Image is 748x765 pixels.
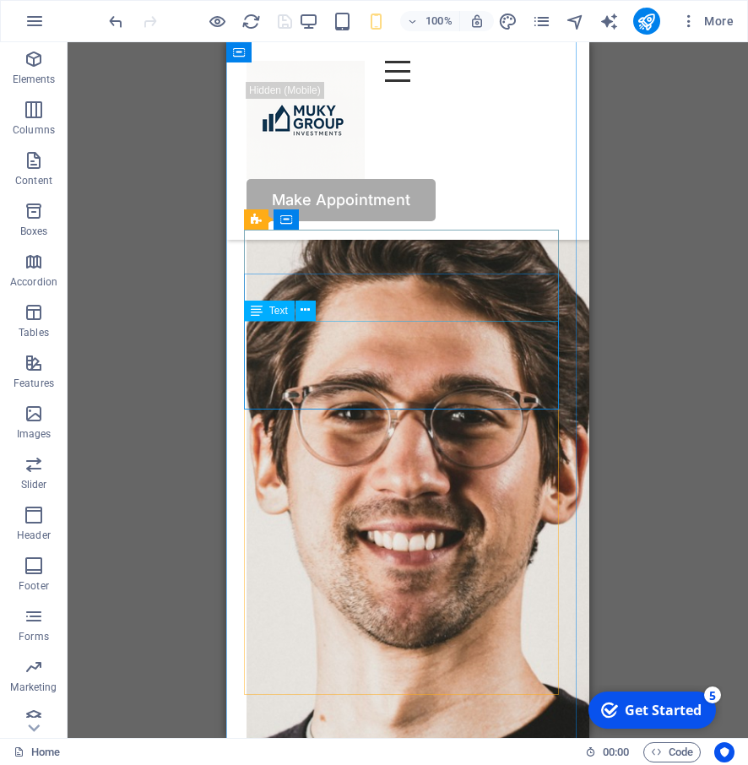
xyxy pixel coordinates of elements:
[20,225,48,238] p: Boxes
[498,11,518,31] button: design
[241,12,261,31] i: Reload page
[10,681,57,694] p: Marketing
[714,742,734,762] button: Usercentrics
[13,73,56,86] p: Elements
[10,275,57,289] p: Accordion
[469,14,485,29] i: On resize automatically adjust zoom level to fit chosen device.
[269,306,288,316] span: Text
[585,742,630,762] h6: Session time
[19,630,49,643] p: Forms
[15,174,52,187] p: Content
[566,11,586,31] button: navigator
[566,12,585,31] i: Navigator
[19,326,49,339] p: Tables
[651,742,693,762] span: Code
[532,12,551,31] i: Pages (Ctrl+Alt+S)
[643,742,701,762] button: Code
[532,11,552,31] button: pages
[125,2,142,19] div: 5
[13,123,55,137] p: Columns
[17,529,51,542] p: Header
[46,16,122,35] div: Get Started
[106,12,126,31] i: Undo: Change text (Ctrl+Z)
[603,742,629,762] span: 00 00
[17,427,51,441] p: Images
[599,12,619,31] i: AI Writer
[14,742,60,762] a: Click to cancel selection. Double-click to open Pages
[637,12,656,31] i: Publish
[674,8,740,35] button: More
[400,11,460,31] button: 100%
[14,377,54,390] p: Features
[241,11,261,31] button: reload
[19,579,49,593] p: Footer
[633,8,660,35] button: publish
[21,478,47,491] p: Slider
[9,7,137,44] div: Get Started 5 items remaining, 0% complete
[425,11,453,31] h6: 100%
[615,746,617,758] span: :
[599,11,620,31] button: text_generator
[680,13,734,30] span: More
[106,11,126,31] button: undo
[498,12,518,31] i: Design (Ctrl+Alt+Y)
